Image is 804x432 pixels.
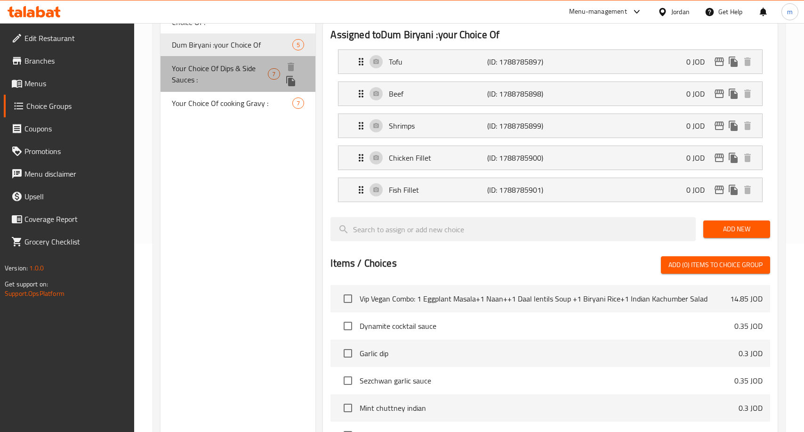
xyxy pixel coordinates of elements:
[712,119,726,133] button: edit
[686,56,712,67] p: 0 JOD
[671,7,690,17] div: Jordan
[712,183,726,197] button: edit
[487,184,553,196] p: (ID: 1788785901)
[360,293,730,304] span: Vip Vegan Combo: 1 Eggplant Masala+1 Naan++1 Daal lentils Soup +1 Biryani Rice+1 Indian Kachumber...
[740,151,755,165] button: delete
[293,41,304,49] span: 5
[268,68,280,80] div: Choices
[293,99,304,108] span: 7
[330,256,396,270] h2: Items / Choices
[24,33,127,44] span: Edit Restaurant
[268,70,279,79] span: 7
[338,398,358,418] span: Select choice
[330,142,770,174] li: Expand
[740,55,755,69] button: delete
[686,184,712,196] p: 0 JOD
[292,98,304,109] div: Choices
[338,82,762,106] div: Expand
[330,78,770,110] li: Expand
[24,78,127,89] span: Menus
[24,55,127,66] span: Branches
[4,230,134,253] a: Grocery Checklist
[161,33,316,56] div: Dum Biryani :your Choice Of5
[686,120,712,131] p: 0 JOD
[284,60,298,74] button: delete
[730,293,763,304] p: 14.85 JOD
[360,320,734,332] span: Dynamite cocktail sauce
[389,120,487,131] p: Shrimps
[703,220,770,238] button: Add New
[712,151,726,165] button: edit
[4,117,134,140] a: Coupons
[24,123,127,134] span: Coupons
[686,88,712,99] p: 0 JOD
[487,120,553,131] p: (ID: 1788785899)
[5,278,48,290] span: Get support on:
[4,208,134,230] a: Coverage Report
[726,87,740,101] button: duplicate
[487,152,553,163] p: (ID: 1788785900)
[172,63,268,85] span: Your Choice Of Dips & Side Sauces :
[172,98,293,109] span: Your Choice Of cooking Gravy :
[338,178,762,202] div: Expand
[172,5,293,28] span: MOMO-DimSum- PotStickers Your Choice Of :
[787,7,793,17] span: m
[4,49,134,72] a: Branches
[29,262,44,274] span: 1.0.0
[726,55,740,69] button: duplicate
[360,402,738,414] span: Mint chuttney indian
[330,28,770,42] h2: Assigned to Dum Biryani :your Choice Of
[24,168,127,179] span: Menu disclaimer
[726,183,740,197] button: duplicate
[330,174,770,206] li: Expand
[284,74,298,88] button: duplicate
[172,39,293,50] span: Dum Biryani :your Choice Of
[4,140,134,163] a: Promotions
[4,163,134,185] a: Menu disclaimer
[4,95,134,117] a: Choice Groups
[712,55,726,69] button: edit
[330,110,770,142] li: Expand
[338,371,358,391] span: Select choice
[661,256,770,274] button: Add (0) items to choice group
[389,56,487,67] p: Tofu
[338,289,358,309] span: Select choice
[740,87,755,101] button: delete
[24,236,127,247] span: Grocery Checklist
[338,50,762,73] div: Expand
[360,348,738,359] span: Garlic dip
[389,152,487,163] p: Chicken Fillet
[726,119,740,133] button: duplicate
[4,27,134,49] a: Edit Restaurant
[330,217,695,241] input: search
[389,88,487,99] p: Beef
[24,146,127,157] span: Promotions
[24,213,127,225] span: Coverage Report
[338,343,358,363] span: Select choice
[330,46,770,78] li: Expand
[26,100,127,112] span: Choice Groups
[668,259,763,271] span: Add (0) items to choice group
[739,348,763,359] p: 0.3 JOD
[360,375,734,386] span: Sezchwan garlic sauce
[389,184,487,196] p: Fish Fillet
[686,152,712,163] p: 0 JOD
[726,151,740,165] button: duplicate
[24,191,127,202] span: Upsell
[161,56,316,92] div: Your Choice Of Dips & Side Sauces :7deleteduplicate
[338,146,762,170] div: Expand
[5,262,28,274] span: Version:
[734,375,763,386] p: 0.35 JOD
[740,183,755,197] button: delete
[487,56,553,67] p: (ID: 1788785897)
[161,92,316,114] div: Your Choice Of cooking Gravy :7
[5,287,64,300] a: Support.OpsPlatform
[338,114,762,138] div: Expand
[711,223,763,235] span: Add New
[569,6,627,17] div: Menu-management
[487,88,553,99] p: (ID: 1788785898)
[712,87,726,101] button: edit
[739,402,763,414] p: 0.3 JOD
[734,320,763,332] p: 0.35 JOD
[740,119,755,133] button: delete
